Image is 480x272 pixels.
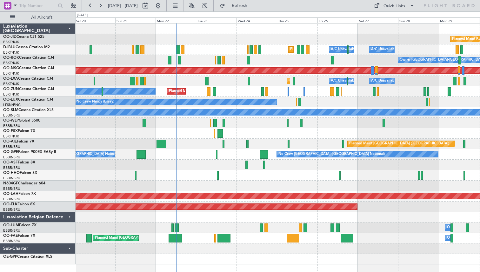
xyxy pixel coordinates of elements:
[3,87,54,91] a: OO-ZUNCessna Citation CJ4
[3,192,18,196] span: OO-LAH
[3,50,19,55] a: EBKT/KJK
[3,255,17,259] span: OE-GPP
[439,17,479,23] div: Mon 29
[3,77,18,81] span: OO-LXA
[290,45,361,54] div: Planned Maint Nice ([GEOGRAPHIC_DATA])
[3,108,54,112] a: OO-SLMCessna Citation XLS
[3,140,17,143] span: OO-AIE
[3,98,18,102] span: OO-LUX
[3,165,20,170] a: EBBR/BRU
[3,56,54,60] a: OO-ROKCessna Citation CJ4
[3,103,21,107] a: LFSN/ENC
[169,87,243,96] div: Planned Maint Kortrijk-[GEOGRAPHIC_DATA]
[3,129,18,133] span: OO-FSX
[3,150,56,154] a: OO-GPEFalcon 900EX EASy II
[3,45,50,49] a: D-IBLUCessna Citation M2
[331,76,449,86] div: A/C Unavailable [GEOGRAPHIC_DATA] ([GEOGRAPHIC_DATA] National)
[3,223,37,227] a: OO-LUMFalcon 7X
[277,17,317,23] div: Thu 25
[75,17,115,23] div: Sat 20
[3,82,19,86] a: EBKT/KJK
[383,3,405,10] div: Quick Links
[3,87,19,91] span: OO-ZUN
[17,15,67,20] span: All Aircraft
[77,13,88,18] div: [DATE]
[3,123,20,128] a: EBBR/BRU
[3,129,35,133] a: OO-FSXFalcon 7X
[3,66,19,70] span: OO-NSG
[217,1,255,11] button: Refresh
[358,17,398,23] div: Sat 27
[226,3,253,8] span: Refresh
[3,223,19,227] span: OO-LUM
[278,149,385,159] div: No Crew [GEOGRAPHIC_DATA] ([GEOGRAPHIC_DATA] National)
[371,45,472,54] div: A/C Unavailable [GEOGRAPHIC_DATA]-[GEOGRAPHIC_DATA]
[331,45,449,54] div: A/C Unavailable [GEOGRAPHIC_DATA] ([GEOGRAPHIC_DATA] National)
[3,182,18,185] span: N604GF
[237,17,277,23] div: Wed 24
[3,207,20,212] a: EBBR/BRU
[7,12,69,23] button: All Aircraft
[3,56,19,60] span: OO-ROK
[3,35,17,39] span: OO-JID
[95,233,210,243] div: Planned Maint [GEOGRAPHIC_DATA] ([GEOGRAPHIC_DATA] National)
[115,17,156,23] div: Sun 21
[3,171,20,175] span: OO-HHO
[3,150,18,154] span: OO-GPE
[3,192,36,196] a: OO-LAHFalcon 7X
[349,139,449,149] div: Planned Maint [GEOGRAPHIC_DATA] ([GEOGRAPHIC_DATA])
[3,71,19,76] a: EBKT/KJK
[3,234,35,238] a: OO-FAEFalcon 7X
[3,255,52,259] a: OE-GPPCessna Citation XLS
[317,17,358,23] div: Fri 26
[3,113,20,118] a: EBBR/BRU
[3,61,19,65] a: EBKT/KJK
[156,17,196,23] div: Mon 22
[3,186,20,191] a: EBBR/BRU
[398,17,438,23] div: Sun 28
[3,35,44,39] a: OO-JIDCessna CJ1 525
[3,228,20,233] a: EBBR/BRU
[3,77,53,81] a: OO-LXACessna Citation CJ4
[3,66,54,70] a: OO-NSGCessna Citation CJ4
[3,161,18,164] span: OO-VSF
[3,202,35,206] a: OO-ELKFalcon 8X
[19,1,56,10] input: Trip Number
[289,76,363,86] div: Planned Maint Kortrijk-[GEOGRAPHIC_DATA]
[3,108,18,112] span: OO-SLM
[3,45,16,49] span: D-IBLU
[3,134,19,139] a: EBKT/KJK
[3,234,18,238] span: OO-FAE
[3,92,19,97] a: EBKT/KJK
[3,197,20,202] a: EBBR/BRU
[3,182,45,185] a: N604GFChallenger 604
[196,17,236,23] div: Tue 23
[3,155,20,160] a: EBBR/BRU
[3,119,40,123] a: OO-WLPGlobal 5500
[371,76,397,86] div: A/C Unavailable
[371,1,418,11] button: Quick Links
[3,202,17,206] span: OO-ELK
[3,239,20,243] a: EBBR/BRU
[3,119,19,123] span: OO-WLP
[3,176,20,181] a: EBBR/BRU
[3,140,34,143] a: OO-AIEFalcon 7X
[3,98,53,102] a: OO-LUXCessna Citation CJ4
[108,3,138,9] span: [DATE] - [DATE]
[77,97,114,107] div: No Crew Nancy (Essey)
[3,40,19,44] a: EBKT/KJK
[3,171,37,175] a: OO-HHOFalcon 8X
[3,161,35,164] a: OO-VSFFalcon 8X
[3,144,20,149] a: EBBR/BRU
